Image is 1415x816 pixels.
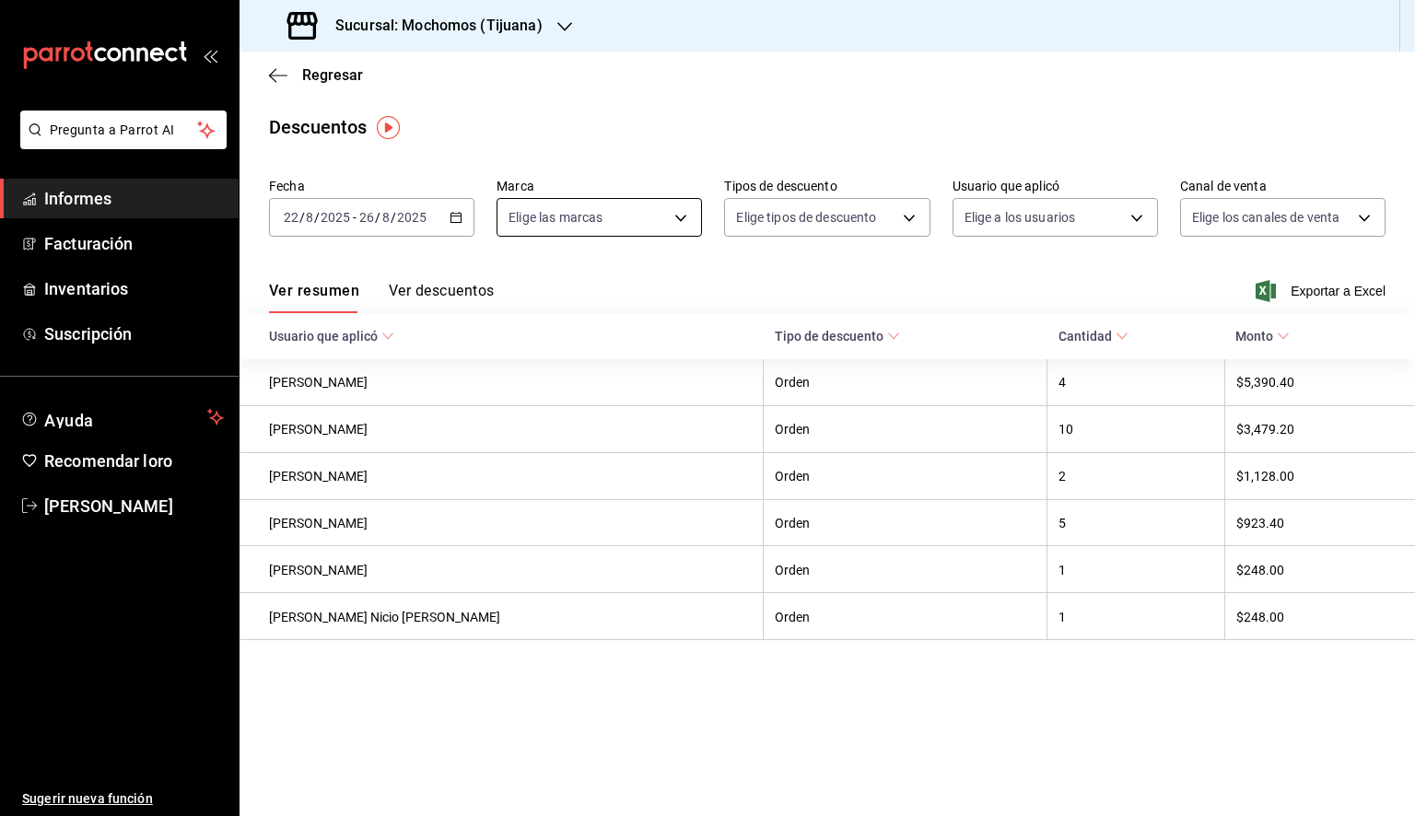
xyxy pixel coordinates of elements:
[20,111,227,149] button: Pregunta a Parrot AI
[775,376,810,391] font: Orden
[1235,328,1290,344] span: Monto
[1236,470,1294,484] font: $1,128.00
[269,330,378,344] font: Usuario que aplicó
[269,470,368,484] font: [PERSON_NAME]
[203,48,217,63] button: abrir_cajón_menú
[1236,376,1294,391] font: $5,390.40
[381,210,391,225] input: --
[509,210,602,225] font: Elige las marcas
[497,179,534,193] font: Marca
[269,281,494,313] div: pestañas de navegación
[1291,284,1386,298] font: Exportar a Excel
[269,328,394,344] span: Usuario que aplicó
[44,451,172,471] font: Recomendar loro
[44,411,94,430] font: Ayuda
[1058,516,1066,530] font: 5
[50,122,175,137] font: Pregunta a Parrot AI
[1236,516,1284,530] font: $923.40
[953,179,1059,193] font: Usuario que aplicó
[299,210,305,225] font: /
[1236,610,1284,624] font: $248.00
[1058,610,1066,624] font: 1
[775,330,883,344] font: Tipo de descuento
[775,563,810,577] font: Orden
[44,189,111,208] font: Informes
[1058,470,1066,484] font: 2
[1192,210,1339,225] font: Elige los canales de venta
[1259,280,1386,302] button: Exportar a Excel
[1058,423,1073,437] font: 10
[269,376,368,391] font: [PERSON_NAME]
[269,282,359,299] font: Ver resumen
[775,328,900,344] span: Tipo de descuento
[775,516,810,530] font: Orden
[965,210,1076,225] font: Elige a los usuarios
[353,210,357,225] font: -
[269,610,500,624] font: [PERSON_NAME] Nicio [PERSON_NAME]
[269,423,368,437] font: [PERSON_NAME]
[13,134,227,153] a: Pregunta a Parrot AI
[320,210,351,225] input: ----
[269,116,367,138] font: Descuentos
[305,210,314,225] input: --
[335,17,543,34] font: Sucursal: Mochomos (Tijuana)
[44,234,133,253] font: Facturación
[724,179,836,193] font: Tipos de descuento
[283,210,299,225] input: --
[391,210,396,225] font: /
[44,324,132,344] font: Suscripción
[1058,563,1066,577] font: 1
[1058,330,1112,344] font: Cantidad
[375,210,380,225] font: /
[396,210,427,225] input: ----
[44,279,128,298] font: Inventarios
[775,423,810,437] font: Orden
[269,66,363,84] button: Regresar
[302,66,363,84] font: Regresar
[269,516,368,530] font: [PERSON_NAME]
[775,610,810,624] font: Orden
[269,179,305,193] font: Fecha
[389,282,494,299] font: Ver descuentos
[377,116,400,139] img: Marcador de información sobre herramientas
[22,791,153,806] font: Sugerir nueva función
[1236,563,1284,577] font: $248.00
[1235,330,1273,344] font: Monto
[314,210,320,225] font: /
[1180,179,1267,193] font: Canal de venta
[44,496,173,516] font: [PERSON_NAME]
[736,210,876,225] font: Elige tipos de descuento
[269,563,368,577] font: [PERSON_NAME]
[1236,423,1294,437] font: $3,479.20
[1058,328,1128,344] span: Cantidad
[358,210,375,225] input: --
[1058,376,1066,391] font: 4
[775,470,810,484] font: Orden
